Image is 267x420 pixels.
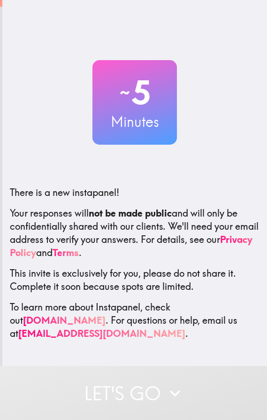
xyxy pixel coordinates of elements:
[23,314,106,326] a: [DOMAIN_NAME]
[10,207,259,259] p: Your responses will and will only be confidentially shared with our clients. We'll need your emai...
[53,247,79,258] a: Terms
[18,327,185,339] a: [EMAIL_ADDRESS][DOMAIN_NAME]
[10,301,259,340] p: To learn more about Instapanel, check out . For questions or help, email us at .
[92,112,177,132] h3: Minutes
[89,207,172,219] b: not be made public
[10,233,252,258] a: Privacy Policy
[10,267,259,293] p: This invite is exclusively for you, please do not share it. Complete it soon because spots are li...
[10,187,119,198] span: There is a new instapanel!
[92,73,177,112] h2: 5
[118,78,131,107] span: ~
